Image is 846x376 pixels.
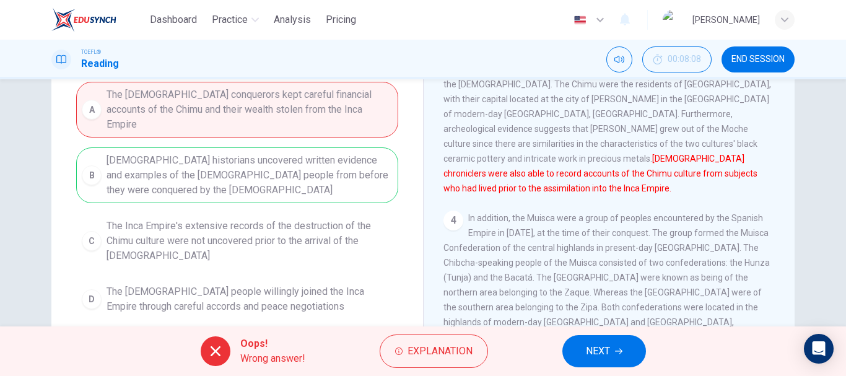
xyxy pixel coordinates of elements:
span: Practice [212,12,248,27]
a: EduSynch logo [51,7,145,32]
button: Practice [207,9,264,31]
button: Explanation [380,334,488,368]
img: Profile picture [663,10,682,30]
span: Dashboard [150,12,197,27]
div: Mute [606,46,632,72]
button: Analysis [269,9,316,31]
div: [PERSON_NAME] [692,12,760,27]
div: Hide [642,46,712,72]
span: Oops! [240,336,305,351]
span: TOEFL® [81,48,101,56]
span: Explanation [408,343,473,360]
button: Pricing [321,9,361,31]
span: END SESSION [731,55,785,64]
button: END SESSION [722,46,795,72]
span: 00:08:08 [668,55,701,64]
button: Dashboard [145,9,202,31]
span: Analysis [274,12,311,27]
h1: Reading [81,56,119,71]
span: NEXT [586,343,610,360]
div: Open Intercom Messenger [804,334,834,364]
button: 00:08:08 [642,46,712,72]
img: EduSynch logo [51,7,116,32]
div: 4 [443,211,463,230]
span: Wrong answer! [240,351,305,366]
img: en [572,15,588,25]
span: For example, the Chimu were one of the peoples assimilated into the Inca Empire. Specifically, th... [443,35,771,193]
span: In addition, the Muisca were a group of peoples encountered by the Spanish Empire in [DATE], at t... [443,213,770,342]
button: NEXT [562,335,646,367]
font: [DEMOGRAPHIC_DATA] chroniclers were also able to record accounts of the Chimu culture from subjec... [443,154,757,193]
span: Pricing [326,12,356,27]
